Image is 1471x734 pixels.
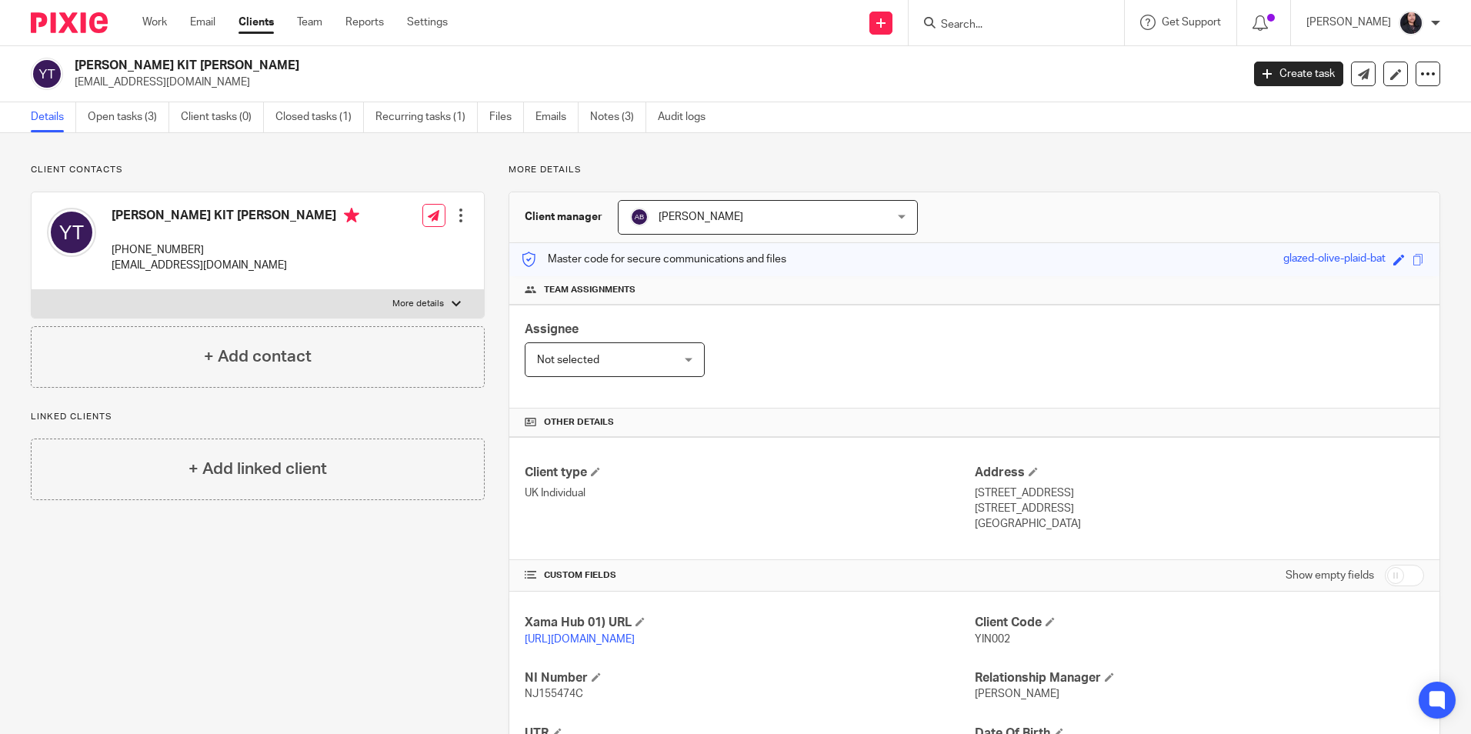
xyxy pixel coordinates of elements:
[975,516,1424,532] p: [GEOGRAPHIC_DATA]
[975,501,1424,516] p: [STREET_ADDRESS]
[112,208,359,227] h4: [PERSON_NAME] KIT [PERSON_NAME]
[975,615,1424,631] h4: Client Code
[275,102,364,132] a: Closed tasks (1)
[1286,568,1374,583] label: Show empty fields
[112,258,359,273] p: [EMAIL_ADDRESS][DOMAIN_NAME]
[142,15,167,30] a: Work
[75,58,999,74] h2: [PERSON_NAME] KIT [PERSON_NAME]
[975,465,1424,481] h4: Address
[297,15,322,30] a: Team
[47,208,96,257] img: svg%3E
[75,75,1231,90] p: [EMAIL_ADDRESS][DOMAIN_NAME]
[344,208,359,223] i: Primary
[975,485,1424,501] p: [STREET_ADDRESS]
[525,485,974,501] p: UK Individual
[1254,62,1343,86] a: Create task
[1399,11,1423,35] img: MicrosoftTeams-image.jfif
[525,689,583,699] span: NJ155474C
[525,615,974,631] h4: Xama Hub 01) URL
[31,164,485,176] p: Client contacts
[544,284,635,296] span: Team assignments
[659,212,743,222] span: [PERSON_NAME]
[525,209,602,225] h3: Client manager
[31,12,108,33] img: Pixie
[345,15,384,30] a: Reports
[525,465,974,481] h4: Client type
[590,102,646,132] a: Notes (3)
[525,323,579,335] span: Assignee
[521,252,786,267] p: Master code for secure communications and files
[489,102,524,132] a: Files
[525,634,635,645] a: [URL][DOMAIN_NAME]
[630,208,649,226] img: svg%3E
[1283,251,1386,269] div: glazed-olive-plaid-bat
[31,102,76,132] a: Details
[181,102,264,132] a: Client tasks (0)
[204,345,312,369] h4: + Add contact
[407,15,448,30] a: Settings
[31,411,485,423] p: Linked clients
[975,634,1010,645] span: YIN002
[544,416,614,429] span: Other details
[535,102,579,132] a: Emails
[31,58,63,90] img: svg%3E
[1306,15,1391,30] p: [PERSON_NAME]
[975,689,1059,699] span: [PERSON_NAME]
[509,164,1440,176] p: More details
[88,102,169,132] a: Open tasks (3)
[375,102,478,132] a: Recurring tasks (1)
[1162,17,1221,28] span: Get Support
[112,242,359,258] p: [PHONE_NUMBER]
[537,355,599,365] span: Not selected
[190,15,215,30] a: Email
[975,670,1424,686] h4: Relationship Manager
[939,18,1078,32] input: Search
[188,457,327,481] h4: + Add linked client
[525,670,974,686] h4: NI Number
[525,569,974,582] h4: CUSTOM FIELDS
[238,15,274,30] a: Clients
[658,102,717,132] a: Audit logs
[392,298,444,310] p: More details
